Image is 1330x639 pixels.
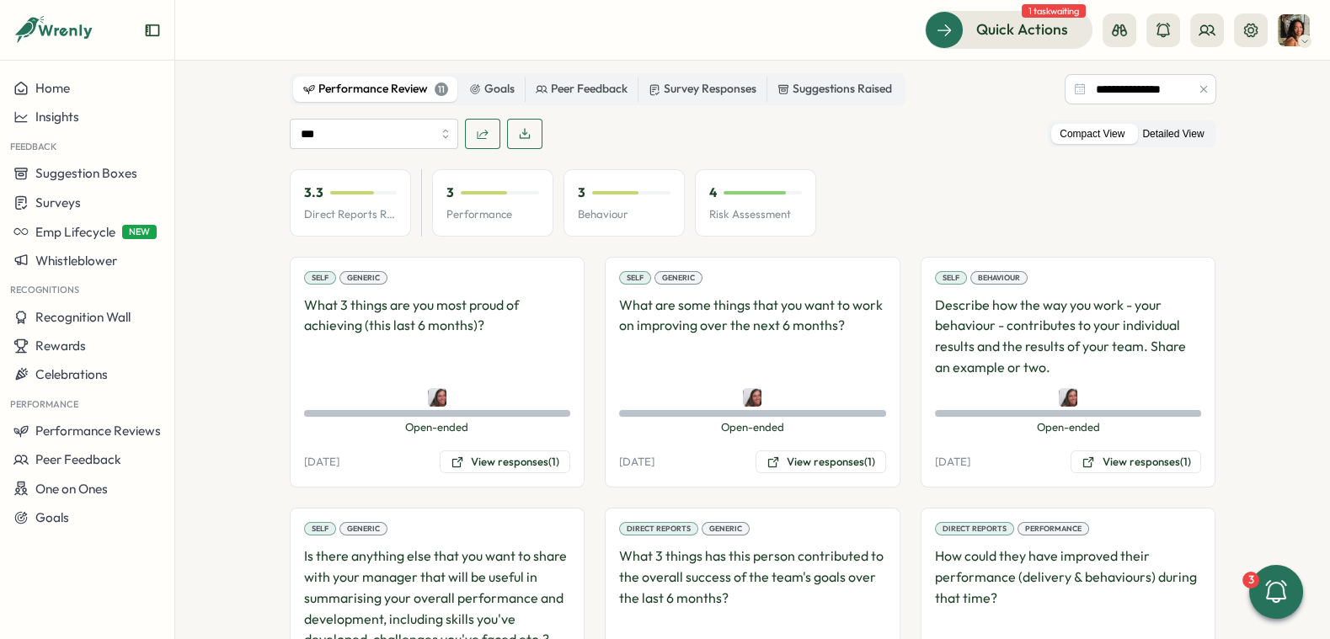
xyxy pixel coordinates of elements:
div: Self [304,271,336,285]
div: Self [304,522,336,535]
label: Detailed View [1134,124,1212,145]
img: Eliza Sandaver [428,388,446,407]
button: Expand sidebar [144,22,161,39]
p: What 3 things are you most proud of achieving (this last 6 months)? [304,295,571,378]
div: Generic [702,522,750,535]
span: Peer Feedback [35,451,121,467]
button: View responses(1) [756,450,886,474]
button: 3 [1249,565,1303,619]
span: Rewards [35,338,86,354]
div: Suggestions Raised [777,80,892,99]
p: Performance [446,207,539,222]
div: Performance Review [303,80,448,99]
div: Performance [1018,522,1089,535]
p: Describe how the way you work - your behaviour - contributes to your individual results and the r... [935,295,1202,378]
span: Open-ended [304,420,571,435]
p: 3.3 [304,184,323,202]
div: Behaviour [970,271,1028,285]
span: Emp Lifecycle [35,224,115,240]
span: 1 task waiting [1022,4,1086,18]
span: Suggestion Boxes [35,165,137,181]
div: Survey Responses [649,80,756,99]
span: Home [35,80,70,96]
span: Insights [35,109,79,125]
div: Generic [339,271,387,285]
span: One on Ones [35,481,108,497]
p: [DATE] [935,455,970,470]
div: Direct Reports [619,522,698,535]
p: 3 [446,184,454,202]
img: Eliza Sandaver [743,388,761,407]
span: Celebrations [35,366,108,382]
button: Quick Actions [925,11,1092,48]
img: Viveca Riley [1278,14,1310,46]
p: What are some things that you want to work on improving over the next 6 months? [619,295,886,378]
div: Generic [339,522,387,535]
span: NEW [122,225,157,239]
button: View responses(1) [440,450,570,474]
button: View responses(1) [1071,450,1201,474]
p: [DATE] [619,455,654,470]
p: [DATE] [304,455,339,470]
span: Performance Reviews [35,423,161,439]
span: Recognition Wall [35,309,131,325]
p: 3 [578,184,585,202]
span: Quick Actions [976,19,1068,40]
div: 11 [435,83,448,96]
p: Direct Reports Review Avg [304,207,397,222]
p: 4 [709,184,717,202]
p: Risk Assessment [709,207,802,222]
span: Surveys [35,194,81,210]
span: Open-ended [935,420,1202,435]
div: Generic [654,271,702,285]
p: Behaviour [578,207,670,222]
div: Self [619,271,651,285]
span: Open-ended [619,420,886,435]
span: Goals [35,509,69,525]
img: Eliza Sandaver [1059,388,1077,407]
label: Compact View [1051,124,1133,145]
div: Goals [469,80,515,99]
div: Peer Feedback [536,80,628,99]
div: Self [935,271,967,285]
span: Whistleblower [35,253,117,269]
div: 3 [1242,572,1259,588]
div: Direct Reports [935,522,1014,535]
